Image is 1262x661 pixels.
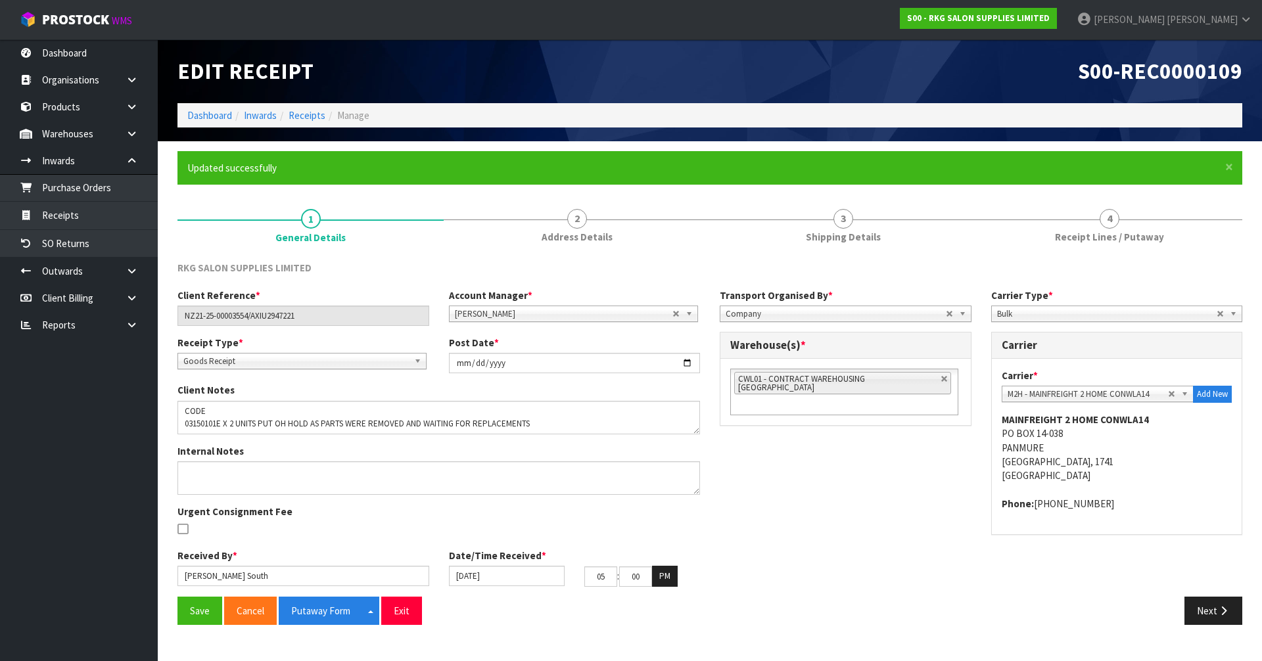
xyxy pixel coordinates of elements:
a: Dashboard [187,109,232,122]
span: [PERSON_NAME] [1167,13,1238,26]
small: WMS [112,14,132,27]
h3: Carrier [1002,339,1232,352]
address: [PHONE_NUMBER] [1002,497,1232,511]
span: 2 [567,209,587,229]
span: Bulk [997,306,1217,322]
button: Putaway Form [279,597,363,625]
input: Client Reference [177,306,429,326]
address: PO BOX 14-038 PANMURE [GEOGRAPHIC_DATA], 1741 [GEOGRAPHIC_DATA] [1002,413,1232,483]
label: Account Manager [449,288,532,302]
span: M2H - MAINFREIGHT 2 HOME CONWLA14 [1008,386,1169,402]
label: Carrier [1002,369,1038,382]
strong: S00 - RKG SALON SUPPLIES LIMITED [907,12,1050,24]
span: RKG SALON SUPPLIES LIMITED [177,262,312,274]
span: General Details [275,231,346,244]
span: Company [726,306,946,322]
span: [PERSON_NAME] [1094,13,1165,26]
h3: Warehouse(s) [730,339,961,352]
span: Shipping Details [806,230,881,244]
span: Goods Receipt [183,353,409,369]
button: Next [1184,597,1242,625]
button: Save [177,597,222,625]
label: Post Date [449,336,499,350]
button: Add New [1193,386,1232,403]
td: : [617,566,619,587]
span: ProStock [42,11,109,28]
span: General Details [177,251,1242,635]
a: Inwards [244,109,277,122]
img: cube-alt.png [20,11,36,28]
a: Receipts [289,109,325,122]
span: [PERSON_NAME] [455,306,672,322]
label: Date/Time Received [449,549,546,562]
span: S00-REC0000109 [1078,57,1242,85]
span: CWL01 - CONTRACT WAREHOUSING [GEOGRAPHIC_DATA] [738,373,865,393]
span: Manage [337,109,369,122]
button: Exit [381,597,422,625]
label: Receipt Type [177,336,243,350]
label: Urgent Consignment Fee [177,505,292,518]
span: 3 [833,209,853,229]
a: S00 - RKG SALON SUPPLIES LIMITED [900,8,1057,29]
span: Address Details [542,230,613,244]
span: 4 [1100,209,1119,229]
label: Received By [177,549,237,562]
input: HH [584,566,617,587]
span: Edit Receipt [177,57,314,85]
label: Transport Organised By [720,288,833,302]
input: Date/Time received [449,566,565,586]
strong: MAINFREIGHT 2 HOME CONWLA14 [1002,413,1149,426]
button: Cancel [224,597,277,625]
button: PM [652,566,678,587]
label: Client Notes [177,383,235,397]
label: Carrier Type [991,288,1053,302]
input: MM [619,566,652,587]
strong: phone [1002,497,1034,510]
span: Updated successfully [187,162,277,174]
span: Receipt Lines / Putaway [1055,230,1164,244]
span: 1 [301,209,321,229]
span: × [1225,158,1233,176]
label: Internal Notes [177,444,244,458]
label: Client Reference [177,288,260,302]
